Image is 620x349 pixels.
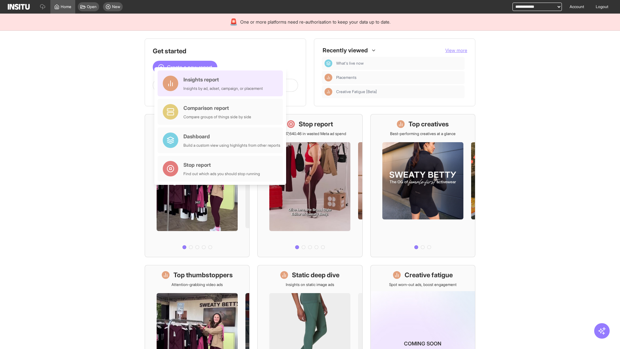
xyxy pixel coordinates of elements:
[173,270,233,280] h1: Top thumbstoppers
[370,114,475,257] a: Top creativesBest-performing creatives at a glance
[167,63,212,71] span: Create a new report
[153,47,298,56] h1: Get started
[292,270,339,280] h1: Static deep dive
[183,86,263,91] div: Insights by ad, adset, campaign, or placement
[286,282,334,287] p: Insights on static image ads
[87,4,97,9] span: Open
[336,61,462,66] span: What's live now
[390,131,456,136] p: Best-performing creatives at a glance
[183,143,280,148] div: Build a custom view using highlights from other reports
[183,161,260,169] div: Stop report
[408,120,449,129] h1: Top creatives
[336,61,364,66] span: What's live now
[171,282,223,287] p: Attention-grabbing video ads
[445,47,467,54] button: View more
[336,75,356,80] span: Placements
[325,88,332,96] div: Insights
[336,89,462,94] span: Creative Fatigue [Beta]
[183,171,260,176] div: Find out which ads you should stop running
[274,131,346,136] p: Save £17,640.46 in wasted Meta ad spend
[183,104,251,112] div: Comparison report
[257,114,362,257] a: Stop reportSave £17,640.46 in wasted Meta ad spend
[183,132,280,140] div: Dashboard
[230,17,238,26] div: 🚨
[145,114,250,257] a: What's live nowSee all active ads instantly
[325,59,332,67] div: Dashboard
[8,4,30,10] img: Logo
[61,4,71,9] span: Home
[445,48,467,53] span: View more
[153,61,217,74] button: Create a new report
[336,75,462,80] span: Placements
[112,4,120,9] span: New
[183,114,251,120] div: Compare groups of things side by side
[325,74,332,81] div: Insights
[240,19,390,25] span: One or more platforms need re-authorisation to keep your data up to date.
[336,89,377,94] span: Creative Fatigue [Beta]
[183,76,263,83] div: Insights report
[299,120,333,129] h1: Stop report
